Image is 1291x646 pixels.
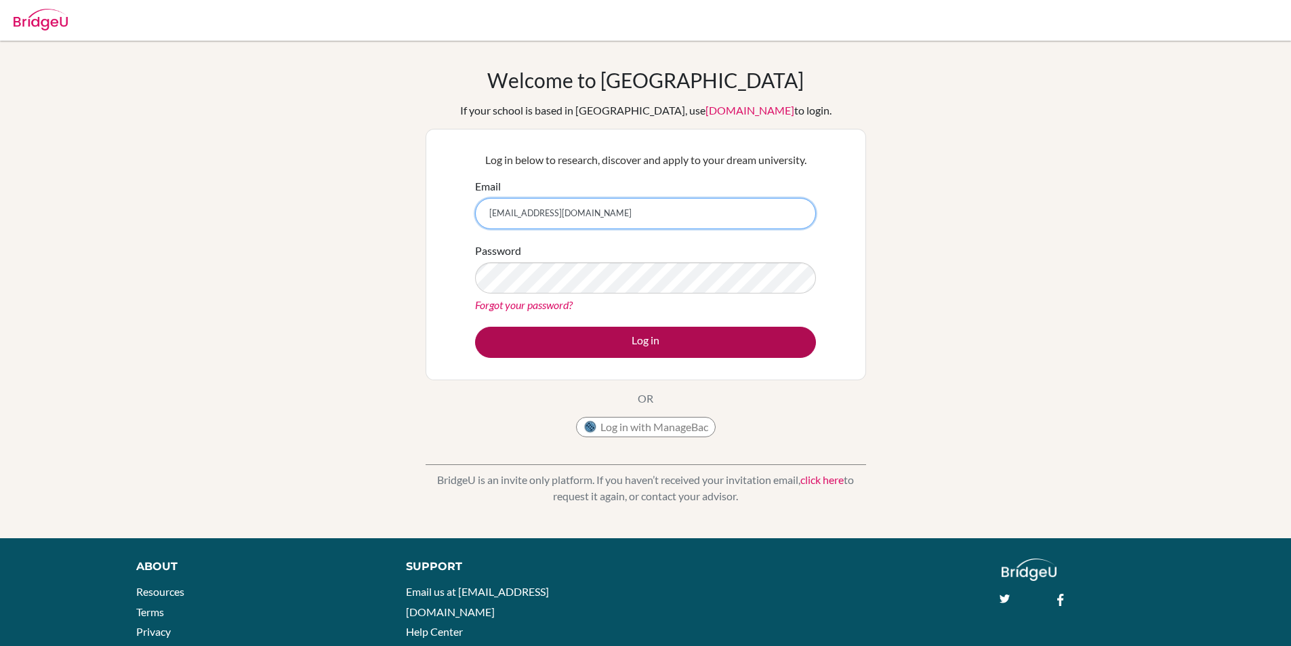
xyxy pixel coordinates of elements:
[475,178,501,195] label: Email
[14,9,68,31] img: Bridge-U
[475,243,521,259] label: Password
[406,559,630,575] div: Support
[406,585,549,618] a: Email us at [EMAIL_ADDRESS][DOMAIN_NAME]
[136,605,164,618] a: Terms
[426,472,866,504] p: BridgeU is an invite only platform. If you haven’t received your invitation email, to request it ...
[136,625,171,638] a: Privacy
[475,327,816,358] button: Log in
[136,559,375,575] div: About
[136,585,184,598] a: Resources
[406,625,463,638] a: Help Center
[638,390,653,407] p: OR
[475,298,573,311] a: Forgot your password?
[705,104,794,117] a: [DOMAIN_NAME]
[800,473,844,486] a: click here
[1002,559,1057,581] img: logo_white@2x-f4f0deed5e89b7ecb1c2cc34c3e3d731f90f0f143d5ea2071677605dd97b5244.png
[460,102,832,119] div: If your school is based in [GEOGRAPHIC_DATA], use to login.
[475,152,816,168] p: Log in below to research, discover and apply to your dream university.
[487,68,804,92] h1: Welcome to [GEOGRAPHIC_DATA]
[576,417,716,437] button: Log in with ManageBac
